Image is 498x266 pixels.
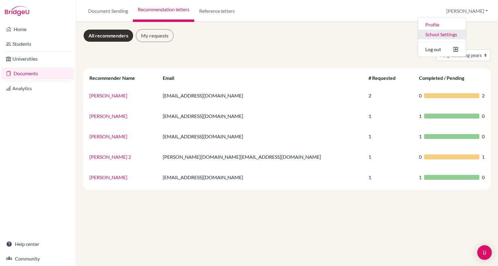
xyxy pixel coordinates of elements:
[159,106,365,126] td: [EMAIL_ADDRESS][DOMAIN_NAME]
[419,112,422,120] span: 1
[163,75,180,81] div: Email
[159,147,365,167] td: [PERSON_NAME][DOMAIN_NAME][EMAIL_ADDRESS][DOMAIN_NAME]
[89,75,141,81] div: Recommender Name
[89,154,131,160] a: [PERSON_NAME] 2
[1,67,74,80] a: Documents
[89,174,127,180] a: [PERSON_NAME]
[159,85,365,106] td: [EMAIL_ADDRESS][DOMAIN_NAME]
[89,133,127,139] a: [PERSON_NAME]
[419,174,422,181] span: 1
[477,245,492,260] div: Open Intercom Messenger
[365,85,415,106] td: 2
[482,112,485,120] span: 0
[1,238,74,250] a: Help center
[482,153,485,161] span: 1
[1,23,74,35] a: Home
[419,133,422,140] span: 1
[5,6,29,16] img: Bridge-U
[1,82,74,94] a: Analytics
[89,93,127,98] a: [PERSON_NAME]
[419,75,470,81] div: Completed / Pending
[159,167,365,187] td: [EMAIL_ADDRESS][DOMAIN_NAME]
[418,20,466,30] a: Profile
[365,126,415,147] td: 1
[89,113,127,119] a: [PERSON_NAME]
[482,133,485,140] span: 0
[369,75,402,81] div: # Requested
[482,92,485,99] span: 2
[365,147,415,167] td: 1
[418,17,466,57] ul: [PERSON_NAME]
[365,167,415,187] td: 1
[418,30,466,39] a: School Settings
[419,153,422,161] span: 0
[1,38,74,50] a: Students
[365,106,415,126] td: 1
[1,253,74,265] a: Community
[444,5,491,17] button: [PERSON_NAME]
[136,29,174,42] a: My requests
[1,53,74,65] a: Universities
[418,44,466,54] button: Log out
[159,126,365,147] td: [EMAIL_ADDRESS][DOMAIN_NAME]
[83,29,133,42] a: All recommenders
[419,92,422,99] span: 0
[482,174,485,181] span: 0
